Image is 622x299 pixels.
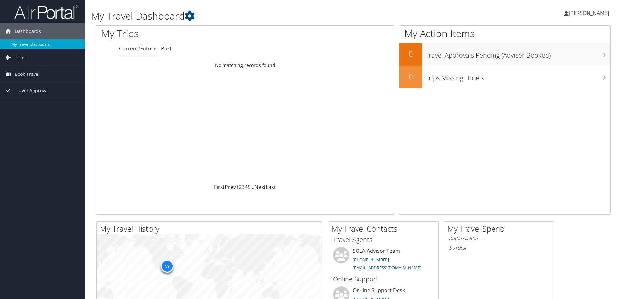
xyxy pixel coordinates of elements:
a: [PHONE_NUMBER] [353,257,389,263]
a: [EMAIL_ADDRESS][DOMAIN_NAME] [353,265,421,271]
a: 1 [236,183,239,191]
span: Dashboards [15,23,41,39]
span: $0 [449,244,455,251]
span: Book Travel [15,66,40,82]
h6: Total [449,244,549,251]
a: 0Trips Missing Hotels [399,66,610,88]
a: 3 [242,183,245,191]
a: 4 [245,183,248,191]
a: Last [266,183,276,191]
span: … [250,183,254,191]
h2: My Travel History [100,223,322,234]
td: No matching records found [96,60,394,71]
a: Prev [225,183,236,191]
h3: Travel Approvals Pending (Advisor Booked) [426,48,610,60]
h3: Trips Missing Hotels [426,70,610,83]
h2: My Travel Spend [447,223,554,234]
h2: 0 [399,48,422,59]
a: 0Travel Approvals Pending (Advisor Booked) [399,43,610,66]
span: [PERSON_NAME] [569,9,609,17]
a: Next [254,183,266,191]
h1: My Action Items [399,27,610,40]
span: Trips [15,49,26,66]
div: 59 [161,260,174,273]
h1: My Travel Dashboard [91,9,441,23]
span: Travel Approval [15,83,49,99]
a: [PERSON_NAME] [564,3,615,23]
h6: [DATE] - [DATE] [449,235,549,241]
img: airportal-logo.png [14,4,79,20]
h2: My Travel Contacts [331,223,438,234]
a: 2 [239,183,242,191]
a: Past [161,45,172,52]
a: Current/Future [119,45,156,52]
li: SOLA Advisor Team [330,247,437,274]
a: 5 [248,183,250,191]
h3: Online Support [333,275,433,284]
h3: Travel Agents [333,235,433,244]
h1: My Trips [101,27,265,40]
a: First [214,183,225,191]
h2: 0 [399,71,422,82]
